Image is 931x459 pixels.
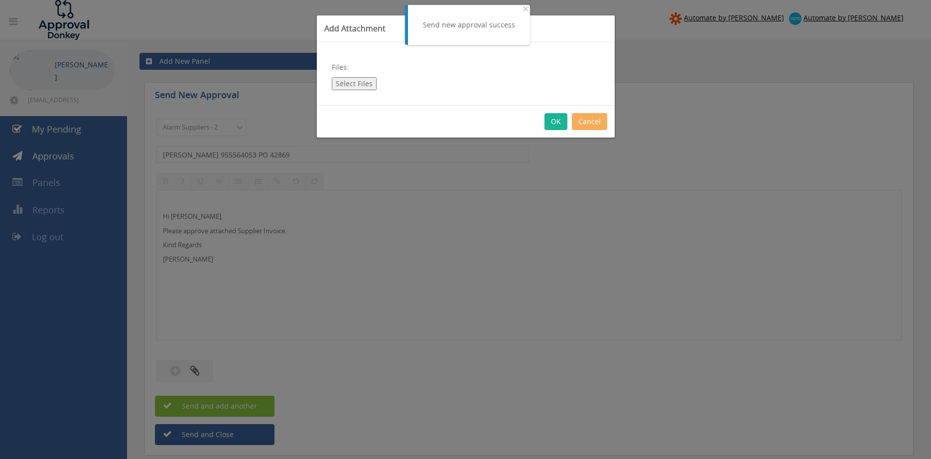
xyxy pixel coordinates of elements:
span: × [523,1,529,15]
div: Files: [317,42,615,105]
button: Cancel [572,113,607,130]
div: Send new approval success [423,20,515,30]
button: Select Files [332,77,377,90]
button: OK [544,113,567,130]
h3: Add Attachment [324,23,607,34]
